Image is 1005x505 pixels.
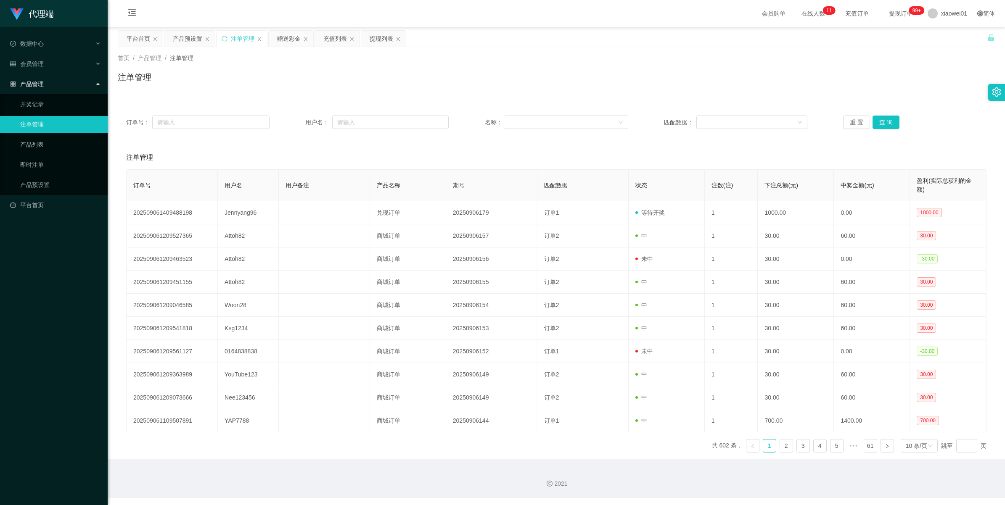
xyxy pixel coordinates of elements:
[705,340,758,363] td: 1
[349,37,354,42] i: 图标: close
[763,439,776,452] a: 1
[118,0,146,27] i: 图标: menu-fold
[29,0,54,27] h1: 代理端
[917,324,936,333] span: 30.00
[758,340,834,363] td: 30.00
[377,182,400,189] span: 产品名称
[10,40,44,47] span: 数据中心
[370,340,446,363] td: 商城订单
[332,116,449,129] input: 请输入
[446,247,537,271] td: 20250906156
[618,120,623,126] i: 图标: down
[834,224,910,247] td: 60.00
[218,386,279,409] td: Nee123456
[10,81,44,87] span: 产品管理
[928,443,933,449] i: 图标: down
[20,116,101,133] a: 注单管理
[705,409,758,432] td: 1
[453,182,465,189] span: 期号
[705,294,758,317] td: 1
[764,182,798,189] span: 下注总额(元)
[917,300,936,310] span: 30.00
[864,439,877,452] a: 61
[635,279,647,285] span: 中
[127,340,218,363] td: 202509061209561127
[218,317,279,340] td: Ksg1234
[446,294,537,317] td: 20250906154
[446,409,537,432] td: 20250906144
[138,55,161,61] span: 产品管理
[153,37,158,42] i: 图标: close
[133,182,151,189] span: 订单号
[118,71,151,84] h1: 注单管理
[705,201,758,224] td: 1
[544,371,559,378] span: 订单2
[446,201,537,224] td: 20250906179
[218,271,279,294] td: Attoh82
[225,182,242,189] span: 用户名
[763,439,776,452] li: 1
[635,348,653,355] span: 未中
[635,394,647,401] span: 中
[323,31,347,47] div: 充值列表
[917,370,936,379] span: 30.00
[885,11,917,16] span: 提现订单
[992,87,1001,97] i: 图标: setting
[797,11,829,16] span: 在线人数
[705,271,758,294] td: 1
[20,136,101,153] a: 产品列表
[834,247,910,271] td: 0.00
[917,208,942,217] span: 1000.00
[829,6,832,15] p: 1
[917,393,936,402] span: 30.00
[941,439,986,452] div: 跳至 页
[446,363,537,386] td: 20250906149
[126,118,152,127] span: 订单号：
[118,55,130,61] span: 首页
[814,439,826,452] a: 4
[847,439,860,452] li: 向后 5 页
[127,386,218,409] td: 202509061209073666
[544,348,559,355] span: 订单1
[909,6,924,15] sup: 1096
[370,294,446,317] td: 商城订单
[635,209,665,216] span: 等待开奖
[830,439,843,452] a: 5
[218,363,279,386] td: YouTube123
[544,232,559,239] span: 订单2
[750,444,755,449] i: 图标: left
[10,10,54,17] a: 代理端
[370,363,446,386] td: 商城订单
[218,409,279,432] td: YAP7788
[446,224,537,247] td: 20250906157
[712,439,743,452] li: 共 602 条，
[705,224,758,247] td: 1
[10,60,44,67] span: 会员管理
[977,11,983,16] i: 图标: global
[544,325,559,331] span: 订单2
[370,409,446,432] td: 商城订单
[873,116,899,129] button: 查 询
[834,409,910,432] td: 1400.00
[544,302,559,308] span: 订单2
[826,6,829,15] p: 1
[446,317,537,340] td: 20250906153
[127,271,218,294] td: 202509061209451155
[705,247,758,271] td: 1
[987,34,995,42] i: 图标: unlock
[917,177,972,193] span: 盈利(实际总获利的金额)
[547,481,553,487] i: 图标: copyright
[303,37,308,42] i: 图标: close
[165,55,167,61] span: /
[635,302,647,308] span: 中
[917,254,938,263] span: -30.00
[834,386,910,409] td: 60.00
[758,224,834,247] td: 30.00
[446,386,537,409] td: 20250906149
[834,201,910,224] td: 0.00
[218,340,279,363] td: 0164838838
[205,37,210,42] i: 图标: close
[218,294,279,317] td: Woon28
[277,31,301,47] div: 赠送彩金
[370,386,446,409] td: 商城订单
